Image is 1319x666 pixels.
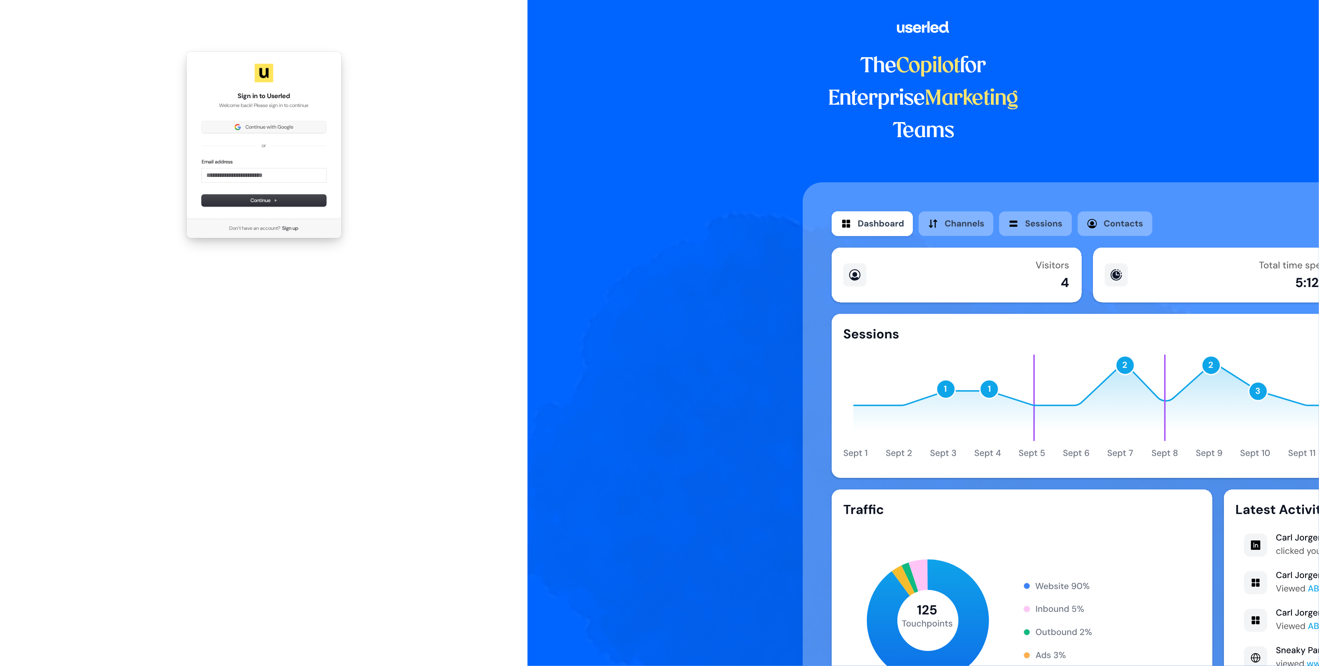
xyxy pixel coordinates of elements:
[925,89,1019,109] span: Marketing
[245,124,293,131] span: Continue with Google
[282,225,298,232] a: Sign up
[229,225,281,232] span: Don’t have an account?
[202,158,233,165] label: Email address
[897,56,960,76] span: Copilot
[262,142,266,149] p: or
[202,121,326,133] button: Sign in with GoogleContinue with Google
[255,64,273,82] img: Userled
[202,92,326,101] h1: Sign in to Userled
[250,197,277,204] span: Continue
[202,195,326,206] button: Continue
[202,102,326,109] p: Welcome back! Please sign in to continue
[803,50,1044,148] h1: The for Enterprise Teams
[235,124,241,130] img: Sign in with Google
